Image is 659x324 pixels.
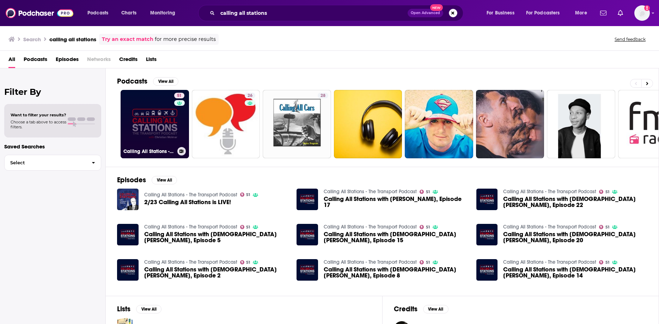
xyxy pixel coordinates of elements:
span: Calling All Stations with [DEMOGRAPHIC_DATA][PERSON_NAME], Episode 5 [144,231,288,243]
a: Calling All Stations - The Transport Podcast [503,259,596,265]
a: Calling All Stations with Christian Wolmar, Episode 8 [324,267,468,279]
a: Calling All Stations - The Transport Podcast [503,189,596,195]
img: Calling All Stations with Christian Wolmar, Episode 8 [297,259,318,281]
img: Calling All Stations with Christian Wolmar, Episode 2 [117,259,139,281]
a: Calling All Stations - The Transport Podcast [503,224,596,230]
span: Networks [87,54,111,68]
div: Search podcasts, credits, & more... [205,5,470,21]
button: open menu [145,7,184,19]
span: 51 [605,190,609,194]
a: Podcasts [24,54,47,68]
img: User Profile [634,5,650,21]
button: Select [4,155,101,171]
a: CreditsView All [394,305,449,313]
button: View All [423,305,449,313]
span: Calling All Stations with [DEMOGRAPHIC_DATA][PERSON_NAME], Episode 20 [503,231,647,243]
button: open menu [482,7,523,19]
a: Calling All Stations - The Transport Podcast [144,224,237,230]
a: Calling All Stations with Christian Wolmar, Episode 5 [144,231,288,243]
img: Calling All Stations with Christian Wolmar, Episode 15 [297,224,318,245]
button: open menu [83,7,117,19]
span: For Podcasters [526,8,560,18]
span: Calling All Stations with [DEMOGRAPHIC_DATA][PERSON_NAME], Episode 22 [503,196,647,208]
span: Calling All Stations with [DEMOGRAPHIC_DATA][PERSON_NAME], Episode 8 [324,267,468,279]
a: Calling All Stations - The Transport Podcast [324,189,417,195]
h2: Podcasts [117,77,147,86]
a: Calling All Stations with Christian Wolmar, Episode 2 [144,267,288,279]
h2: Credits [394,305,417,313]
img: Calling All Stations with Christian Wolmar, Episode 14 [476,259,498,281]
a: ListsView All [117,305,161,313]
span: Monitoring [150,8,175,18]
a: 51 [599,260,609,264]
a: Calling All Stations with Christian Wolmar, Episode 14 [503,267,647,279]
span: Open Advanced [411,11,440,15]
a: 51 [174,93,184,98]
span: Select [5,160,86,165]
span: 26 [248,92,252,99]
img: Calling All Stations with Christian Wolmar, Episode 5 [117,224,139,245]
a: 2/23 Calling All Stations is LIVE! [144,199,231,205]
h3: Search [23,36,41,43]
button: View All [153,77,178,86]
input: Search podcasts, credits, & more... [218,7,408,19]
a: 28 [263,90,331,158]
a: Calling All Stations - The Transport Podcast [144,259,237,265]
span: 28 [321,92,325,99]
a: All [8,54,15,68]
a: 51 [240,260,250,264]
a: Calling All Stations with Christian Wolmar, Episode 17 [324,196,468,208]
a: Episodes [56,54,79,68]
span: 51 [246,226,250,229]
span: Want to filter your results? [11,112,66,117]
a: 51 [420,190,430,194]
span: 51 [426,261,430,264]
h2: Filter By [4,87,101,97]
span: 51 [605,261,609,264]
a: 51 [420,225,430,229]
button: View All [136,305,161,313]
a: Calling All Stations - The Transport Podcast [144,192,237,198]
a: Calling All Stations with Christian Wolmar, Episode 15 [324,231,468,243]
a: Show notifications dropdown [597,7,609,19]
a: Charts [117,7,141,19]
span: Podcasts [87,8,108,18]
a: Calling All Stations with Christian Wolmar, Episode 22 [503,196,647,208]
a: 51 [599,225,609,229]
h2: Episodes [117,176,146,184]
p: Saved Searches [4,143,101,150]
img: Calling All Stations with Christian Wolmar, Episode 20 [476,224,498,245]
span: More [575,8,587,18]
button: Open AdvancedNew [408,9,443,17]
span: for more precise results [155,35,216,43]
span: For Business [487,8,514,18]
span: Lists [146,54,157,68]
a: Show notifications dropdown [615,7,626,19]
a: EpisodesView All [117,176,177,184]
svg: Add a profile image [644,5,650,11]
span: Calling All Stations with [DEMOGRAPHIC_DATA][PERSON_NAME], Episode 14 [503,267,647,279]
img: Calling All Stations with Christian Wolmar, Episode 22 [476,189,498,210]
img: 2/23 Calling All Stations is LIVE! [117,189,139,210]
a: 26 [192,90,260,158]
span: 51 [426,190,430,194]
span: Charts [121,8,136,18]
a: 26 [245,93,255,98]
a: 51 [420,260,430,264]
a: PodcastsView All [117,77,178,86]
span: Calling All Stations with [PERSON_NAME], Episode 17 [324,196,468,208]
a: Podchaser - Follow, Share and Rate Podcasts [6,6,73,20]
a: Calling All Stations - The Transport Podcast [324,259,417,265]
span: Calling All Stations with [DEMOGRAPHIC_DATA][PERSON_NAME], Episode 2 [144,267,288,279]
